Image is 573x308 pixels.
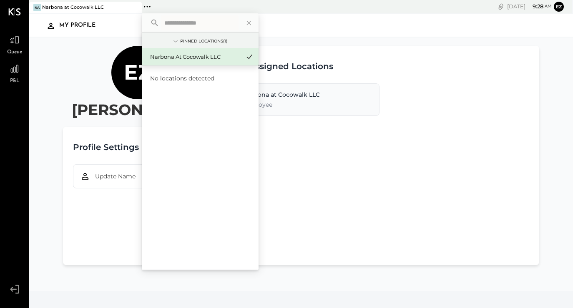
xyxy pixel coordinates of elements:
div: [DATE] [507,3,552,10]
a: P&L [0,61,29,85]
div: Employee [243,100,372,109]
div: Narbona at Cocowalk LLC [243,90,372,99]
span: Queue [7,49,23,56]
span: am [545,3,552,9]
a: Queue [0,32,29,56]
span: No locations detected [150,75,214,82]
button: Update Name→ [73,164,203,188]
span: Update Name [95,172,136,180]
h2: Assigned Locations [249,56,333,77]
span: P&L [10,78,20,85]
h2: [PERSON_NAME] [72,99,204,120]
button: Ez [554,2,564,12]
h2: Profile Settings [73,137,139,158]
div: Na [33,4,41,11]
div: Narbona at Cocowalk LLC [42,4,104,11]
h1: Ez [124,60,152,85]
div: Narbona at Cocowalk LLC [150,53,240,61]
div: My Profile [59,19,104,32]
div: Pinned Locations ( 1 ) [180,38,227,44]
span: 9 : 28 [527,3,543,10]
div: copy link [497,2,505,11]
